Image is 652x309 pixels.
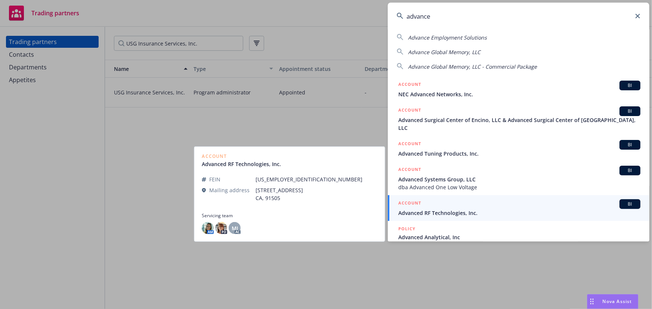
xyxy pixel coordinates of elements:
[603,298,632,305] span: Nova Assist
[398,175,640,183] span: Advanced Systems Group, LLC
[622,108,637,115] span: BI
[388,77,649,102] a: ACCOUNTBINEC Advanced Networks, Inc.
[408,49,480,56] span: Advance Global Memory, LLC
[622,82,637,89] span: BI
[622,201,637,207] span: BI
[398,90,640,98] span: NEC Advanced Networks, Inc.
[388,102,649,136] a: ACCOUNTBIAdvanced Surgical Center of Encino, LLC & Advanced Surgical Center of [GEOGRAPHIC_DATA],...
[398,140,421,149] h5: ACCOUNT
[398,81,421,90] h5: ACCOUNT
[388,221,649,253] a: POLICYAdvanced Analytical, IncPB 21519005, [DATE]-[DATE]
[408,34,487,41] span: Advance Employment Solutions
[388,3,649,29] input: Search...
[388,162,649,195] a: ACCOUNTBIAdvanced Systems Group, LLCdba Advanced One Low Voltage
[622,141,637,148] span: BI
[398,150,640,157] span: Advanced Tuning Products, Inc.
[398,209,640,217] span: Advanced RF Technologies, Inc.
[587,294,597,309] div: Drag to move
[398,241,640,249] span: PB 21519005, [DATE]-[DATE]
[398,166,421,175] h5: ACCOUNT
[622,167,637,174] span: BI
[408,63,537,70] span: Advance Global Memory, LLC - Commercial Package
[388,195,649,221] a: ACCOUNTBIAdvanced RF Technologies, Inc.
[398,199,421,208] h5: ACCOUNT
[388,136,649,162] a: ACCOUNTBIAdvanced Tuning Products, Inc.
[398,225,415,232] h5: POLICY
[398,106,421,115] h5: ACCOUNT
[398,116,640,132] span: Advanced Surgical Center of Encino, LLC & Advanced Surgical Center of [GEOGRAPHIC_DATA], LLC
[398,183,640,191] span: dba Advanced One Low Voltage
[587,294,639,309] button: Nova Assist
[398,233,640,241] span: Advanced Analytical, Inc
